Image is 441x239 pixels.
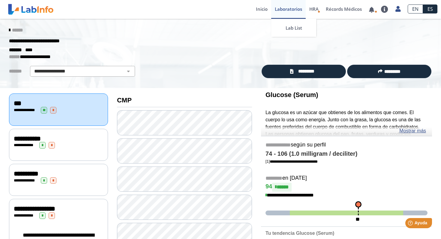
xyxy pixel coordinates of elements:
[265,175,427,182] h5: en [DATE]
[265,159,318,164] a: [1]
[265,142,427,149] h5: según su perfil
[265,150,427,158] h4: 74 - 106 (1.0 milligram / deciliter)
[271,19,316,37] a: Lab List
[388,216,434,232] iframe: Help widget launcher
[423,4,437,13] a: ES
[265,109,427,159] p: La glucosa es un azúcar que obtienes de los alimentos que comes. El cuerpo lo usa como energía. J...
[117,96,132,104] b: CMP
[399,127,426,134] a: Mostrar más
[265,231,334,236] b: Tu tendencia Glucose (Serum)
[265,183,427,192] h4: 94
[309,6,319,12] span: HRA
[265,91,318,99] b: Glucose (Serum)
[408,4,423,13] a: EN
